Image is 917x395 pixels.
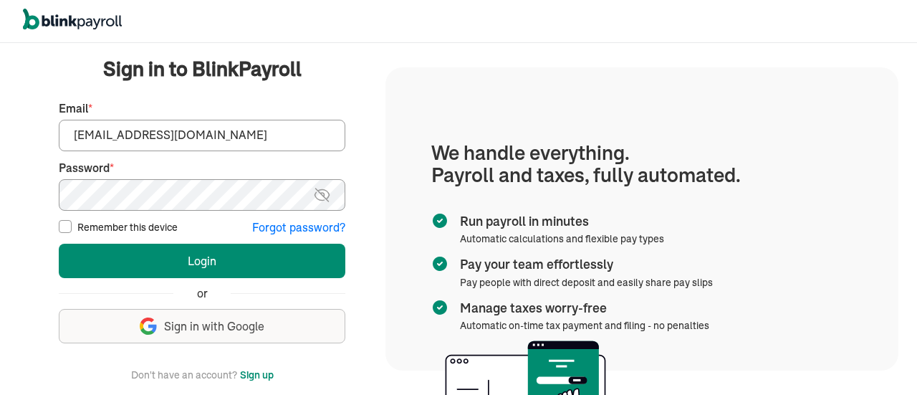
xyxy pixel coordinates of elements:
[460,319,709,332] span: Automatic on-time tax payment and filing - no penalties
[103,54,302,83] span: Sign in to BlinkPayroll
[77,220,178,234] label: Remember this device
[131,366,237,384] span: Don't have an account?
[252,219,345,236] button: Forgot password?
[460,255,707,274] span: Pay your team effortlessly
[59,160,345,176] label: Password
[59,309,345,343] button: Sign in with Google
[240,366,274,384] button: Sign up
[59,100,345,117] label: Email
[59,244,345,278] button: Login
[460,299,704,318] span: Manage taxes worry-free
[460,276,713,289] span: Pay people with direct deposit and easily share pay slips
[460,232,664,245] span: Automatic calculations and flexible pay types
[164,318,264,335] span: Sign in with Google
[431,299,448,316] img: checkmark
[197,285,208,302] span: or
[313,186,331,204] img: eye
[59,120,345,151] input: Your email address
[431,255,448,272] img: checkmark
[23,9,122,30] img: logo
[431,212,448,229] img: checkmark
[431,142,853,186] h1: We handle everything. Payroll and taxes, fully automated.
[460,212,658,231] span: Run payroll in minutes
[140,318,157,335] img: google
[678,240,917,395] iframe: Chat Widget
